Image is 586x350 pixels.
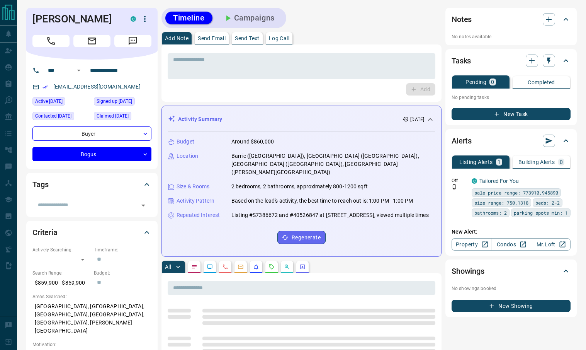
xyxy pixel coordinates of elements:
h1: [PERSON_NAME] [32,13,119,25]
p: Building Alerts [518,159,555,165]
p: 0 [560,159,563,165]
p: Motivation: [32,341,151,348]
div: Tasks [452,51,571,70]
h2: Tasks [452,55,471,67]
span: Call [32,35,70,47]
div: Wed Sep 03 2025 [32,112,90,123]
p: [DATE] [410,116,424,123]
div: Wed Sep 03 2025 [32,97,90,108]
p: Repeated Interest [177,211,220,219]
span: bathrooms: 2 [474,209,507,217]
svg: Lead Browsing Activity [207,264,213,270]
button: Campaigns [216,12,282,24]
p: Pending [465,79,486,85]
svg: Notes [191,264,197,270]
p: Add Note [165,36,189,41]
svg: Opportunities [284,264,290,270]
button: Timeline [165,12,212,24]
h2: Showings [452,265,484,277]
p: Areas Searched: [32,293,151,300]
div: Notes [452,10,571,29]
svg: Push Notification Only [452,184,457,190]
div: Activity Summary[DATE] [168,112,435,126]
h2: Criteria [32,226,58,239]
svg: Emails [238,264,244,270]
h2: Notes [452,13,472,26]
p: Listing Alerts [459,159,493,165]
button: Open [138,200,149,211]
a: Mr.Loft [531,238,571,251]
button: New Showing [452,300,571,312]
p: Barrie ([GEOGRAPHIC_DATA]), [GEOGRAPHIC_DATA] ([GEOGRAPHIC_DATA]), [GEOGRAPHIC_DATA] ([GEOGRAPHIC... [231,152,435,176]
p: No notes available [452,33,571,40]
span: Email [73,35,110,47]
p: Activity Summary [178,115,222,123]
span: beds: 2-2 [535,199,560,207]
div: condos.ca [131,16,136,22]
div: Bogus [32,147,151,161]
svg: Requests [268,264,275,270]
span: Claimed [DATE] [97,112,129,120]
p: Send Email [198,36,226,41]
span: parking spots min: 1 [514,209,568,217]
p: Off [452,177,467,184]
p: Location [177,152,198,160]
a: [EMAIL_ADDRESS][DOMAIN_NAME] [53,84,141,90]
p: Based on the lead's activity, the best time to reach out is: 1:00 PM - 1:00 PM [231,197,413,205]
p: No showings booked [452,285,571,292]
p: New Alert: [452,228,571,236]
span: Signed up [DATE] [97,97,132,105]
p: Budget [177,138,194,146]
svg: Agent Actions [299,264,306,270]
p: 2 bedrooms, 2 bathrooms, approximately 800-1200 sqft [231,183,368,191]
p: Activity Pattern [177,197,214,205]
p: 0 [491,79,494,85]
button: Regenerate [277,231,326,244]
button: New Task [452,108,571,120]
p: All [165,264,171,270]
span: size range: 750,1318 [474,199,528,207]
div: Alerts [452,131,571,150]
p: Around $860,000 [231,138,274,146]
p: No pending tasks [452,92,571,103]
svg: Calls [222,264,228,270]
p: Actively Searching: [32,246,90,253]
div: Buyer [32,126,151,141]
div: Criteria [32,223,151,242]
span: sale price range: 773910,945890 [474,189,558,196]
div: Wed Sep 03 2025 [94,112,151,123]
p: Log Call [269,36,289,41]
span: Message [114,35,151,47]
p: [GEOGRAPHIC_DATA], [GEOGRAPHIC_DATA], [GEOGRAPHIC_DATA], [GEOGRAPHIC_DATA], [GEOGRAPHIC_DATA], [P... [32,300,151,337]
p: Listing #S7386672 and #40526847 at [STREET_ADDRESS], viewed multiple times [231,211,429,219]
div: condos.ca [472,178,477,184]
p: Completed [528,80,555,85]
h2: Alerts [452,135,472,147]
p: 1 [498,159,501,165]
h2: Tags [32,178,48,191]
p: Budget: [94,270,151,277]
p: Size & Rooms [177,183,210,191]
div: Wed Sep 03 2025 [94,97,151,108]
p: $859,900 - $859,900 [32,277,90,289]
svg: Listing Alerts [253,264,259,270]
div: Showings [452,262,571,280]
a: Condos [491,238,531,251]
span: Active [DATE] [35,97,63,105]
span: Contacted [DATE] [35,112,71,120]
p: Search Range: [32,270,90,277]
p: Timeframe: [94,246,151,253]
div: Tags [32,175,151,194]
a: Property [452,238,491,251]
svg: Email Verified [42,84,48,90]
button: Open [74,66,83,75]
p: Send Text [235,36,260,41]
a: Tailored For You [479,178,519,184]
